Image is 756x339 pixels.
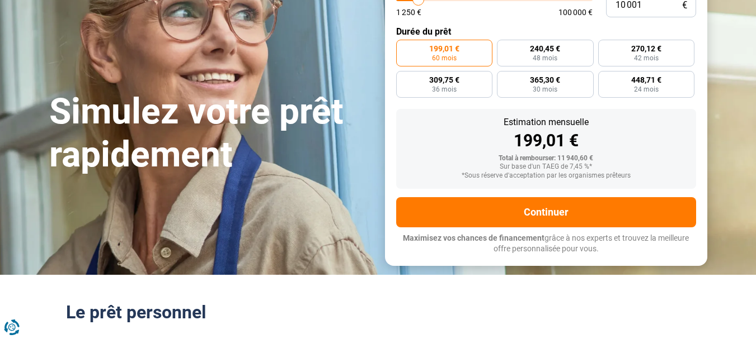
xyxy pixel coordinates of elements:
[558,8,593,16] span: 100 000 €
[432,55,457,61] span: 60 mois
[634,86,659,93] span: 24 mois
[405,172,687,180] div: *Sous réserve d'acceptation par les organismes prêteurs
[66,302,691,323] h2: Le prêt personnel
[533,55,557,61] span: 48 mois
[405,118,687,127] div: Estimation mensuelle
[405,132,687,149] div: 199,01 €
[631,76,661,84] span: 448,71 €
[396,8,421,16] span: 1 250 €
[396,197,696,227] button: Continuer
[432,86,457,93] span: 36 mois
[631,45,661,52] span: 270,12 €
[682,1,687,10] span: €
[405,163,687,171] div: Sur base d'un TAEG de 7,45 %*
[405,155,687,163] div: Total à rembourser: 11 940,60 €
[530,45,560,52] span: 240,45 €
[396,26,696,37] label: Durée du prêt
[429,76,459,84] span: 309,75 €
[533,86,557,93] span: 30 mois
[429,45,459,52] span: 199,01 €
[403,233,544,242] span: Maximisez vos chances de financement
[49,90,372,176] h1: Simulez votre prêt rapidement
[634,55,659,61] span: 42 mois
[530,76,560,84] span: 365,30 €
[396,233,696,255] p: grâce à nos experts et trouvez la meilleure offre personnalisée pour vous.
